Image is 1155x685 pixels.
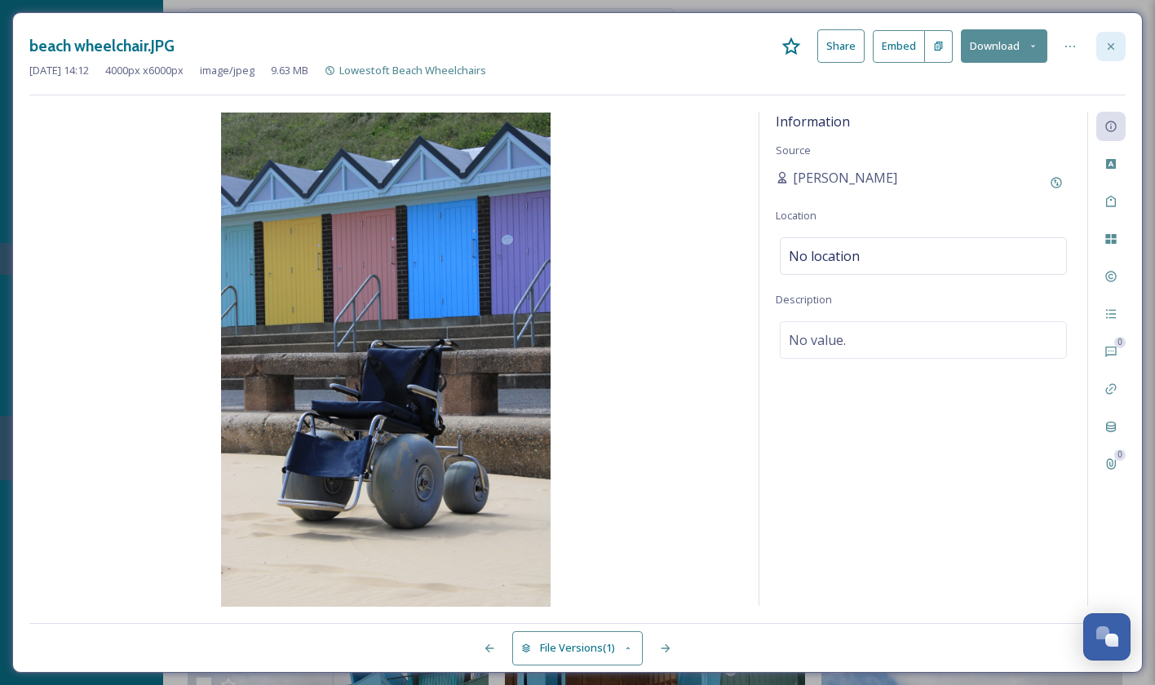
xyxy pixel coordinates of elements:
button: Download [961,29,1047,63]
span: Source [776,143,811,157]
span: No value. [789,330,846,350]
span: Location [776,208,816,223]
span: Lowestoft Beach Wheelchairs [339,63,486,77]
button: Share [817,29,865,63]
button: Open Chat [1083,613,1131,661]
div: 0 [1114,449,1126,461]
span: Description [776,292,832,307]
h3: beach wheelchair.JPG [29,34,175,58]
img: beach%20wheelchair.JPG [29,113,742,607]
button: Embed [873,30,925,63]
span: 9.63 MB [271,63,308,78]
span: No location [789,246,860,266]
div: 0 [1114,337,1126,348]
button: File Versions(1) [512,631,643,665]
span: [PERSON_NAME] [793,168,897,188]
span: image/jpeg [200,63,254,78]
span: Information [776,113,850,130]
span: 4000 px x 6000 px [105,63,184,78]
span: [DATE] 14:12 [29,63,89,78]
